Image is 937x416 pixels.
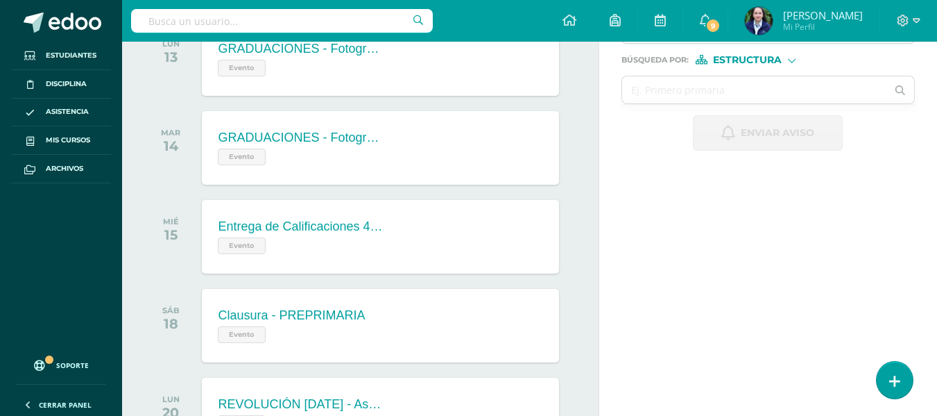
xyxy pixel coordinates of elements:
[39,400,92,410] span: Cerrar panel
[163,217,179,226] div: MIÉ
[162,315,180,332] div: 18
[783,8,863,22] span: [PERSON_NAME]
[741,116,814,150] span: Enviar aviso
[218,149,266,165] span: Evento
[46,78,87,90] span: Disciplina
[46,106,89,117] span: Asistencia
[17,347,105,381] a: Soporte
[218,42,384,56] div: GRADUACIONES - Fotografías de Graduandos - QUINTO BACHILLERATO
[11,155,111,183] a: Archivos
[622,76,887,103] input: Ej. Primero primaria
[783,21,863,33] span: Mi Perfil
[218,131,384,145] div: GRADUACIONES - Fotografías de Graduandos - QUINTO BACHILLERATO
[162,306,180,315] div: SÁB
[218,238,266,254] span: Evento
[218,60,266,76] span: Evento
[218,326,266,343] span: Evento
[693,115,843,151] button: Enviar aviso
[11,70,111,99] a: Disciplina
[696,55,800,65] div: [object Object]
[218,397,384,412] div: REVOLUCIÓN [DATE] - Asueto
[162,49,180,65] div: 13
[46,50,96,61] span: Estudiantes
[162,394,180,404] div: LUN
[745,7,773,35] img: 381c161aa04f9ea8baa001c8ef3cbafa.png
[621,56,689,64] span: Búsqueda por :
[162,39,180,49] div: LUN
[56,360,89,370] span: Soporte
[131,9,433,33] input: Busca un usuario...
[11,126,111,155] a: Mis cursos
[46,163,83,174] span: Archivos
[46,135,90,146] span: Mis cursos
[161,138,180,154] div: 14
[218,308,365,323] div: Clausura - PREPRIMARIA
[11,42,111,70] a: Estudiantes
[163,226,179,243] div: 15
[161,128,180,138] div: MAR
[705,18,721,33] span: 9
[713,56,782,64] span: Estructura
[218,219,384,234] div: Entrega de Calificaciones 4B - QUINTO BACHILLERATO
[11,99,111,127] a: Asistencia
